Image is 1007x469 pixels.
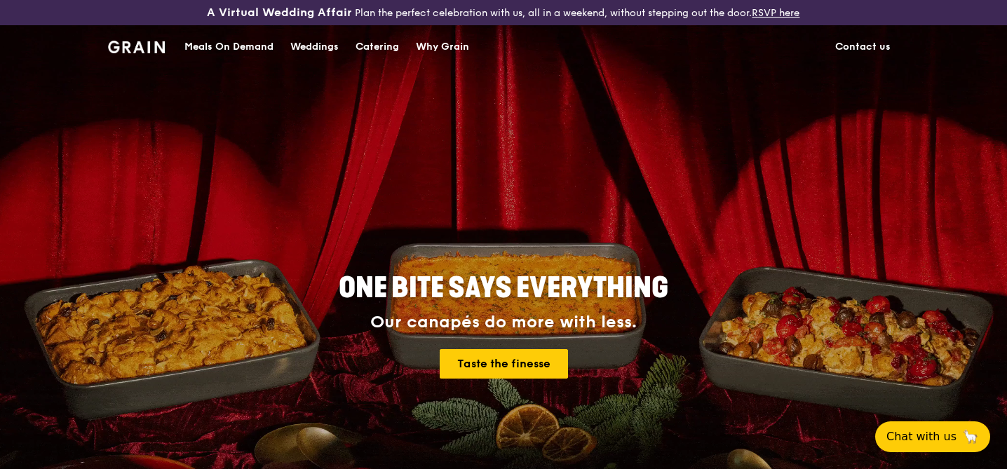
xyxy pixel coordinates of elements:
[282,26,347,68] a: Weddings
[356,26,399,68] div: Catering
[207,6,352,20] h3: A Virtual Wedding Affair
[184,26,273,68] div: Meals On Demand
[339,271,668,305] span: ONE BITE SAYS EVERYTHING
[875,421,990,452] button: Chat with us🦙
[347,26,407,68] a: Catering
[251,313,756,332] div: Our canapés do more with less.
[290,26,339,68] div: Weddings
[416,26,469,68] div: Why Grain
[827,26,899,68] a: Contact us
[440,349,568,379] a: Taste the finesse
[168,6,839,20] div: Plan the perfect celebration with us, all in a weekend, without stepping out the door.
[962,428,979,445] span: 🦙
[886,428,957,445] span: Chat with us
[108,25,165,67] a: GrainGrain
[407,26,478,68] a: Why Grain
[752,7,799,19] a: RSVP here
[108,41,165,53] img: Grain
